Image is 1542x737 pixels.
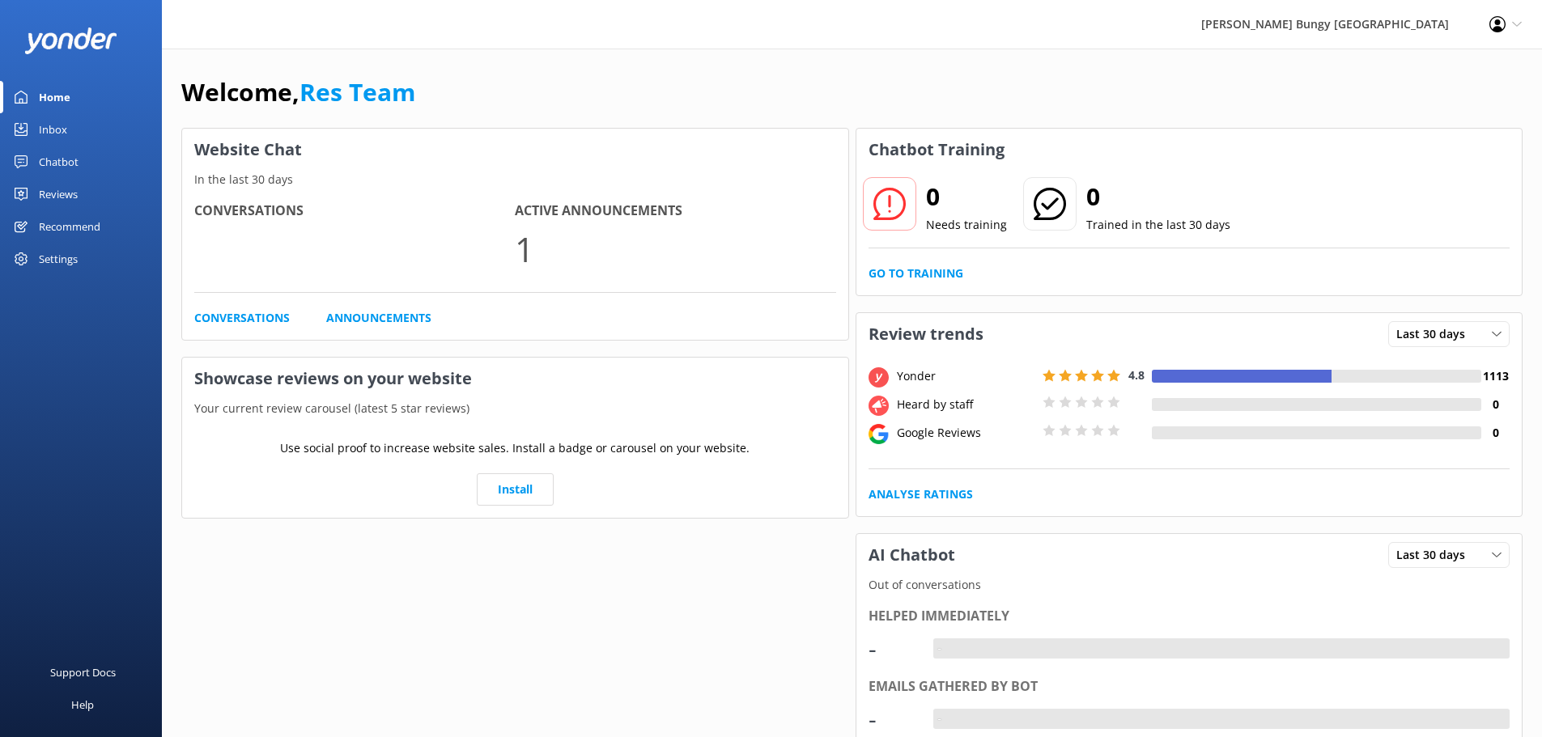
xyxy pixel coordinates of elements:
[869,606,1510,627] div: Helped immediately
[1396,546,1475,564] span: Last 30 days
[856,129,1017,171] h3: Chatbot Training
[39,146,79,178] div: Chatbot
[933,638,945,659] div: -
[280,439,750,457] p: Use social proof to increase website sales. Install a badge or carousel on your website.
[926,177,1007,216] h2: 0
[893,396,1039,413] div: Heard by staff
[182,400,848,417] p: Your current review carousel (latest 5 star reviews)
[869,265,963,282] a: Go to Training
[869,676,1510,697] div: Emails gathered by bot
[893,367,1039,385] div: Yonder
[39,81,70,113] div: Home
[1481,424,1510,442] h4: 0
[182,358,848,400] h3: Showcase reviews on your website
[926,216,1007,234] p: Needs training
[1086,216,1230,234] p: Trained in the last 30 days
[893,424,1039,442] div: Google Reviews
[326,309,431,327] a: Announcements
[299,75,415,108] a: Res Team
[477,473,554,506] a: Install
[181,73,415,112] h1: Welcome,
[869,485,973,503] a: Analyse Ratings
[1128,367,1145,383] span: 4.8
[515,222,835,276] p: 1
[515,201,835,222] h4: Active Announcements
[1481,367,1510,385] h4: 1113
[71,688,94,721] div: Help
[39,178,78,210] div: Reviews
[1481,396,1510,413] h4: 0
[933,709,945,730] div: -
[182,171,848,188] p: In the last 30 days
[50,656,116,688] div: Support Docs
[856,576,1523,594] p: Out of conversations
[24,28,117,54] img: yonder-white-logo.png
[1086,177,1230,216] h2: 0
[194,309,290,327] a: Conversations
[856,313,996,355] h3: Review trends
[856,534,967,576] h3: AI Chatbot
[1396,325,1475,343] span: Last 30 days
[39,243,78,275] div: Settings
[869,629,917,668] div: -
[39,210,100,243] div: Recommend
[194,201,515,222] h4: Conversations
[39,113,67,146] div: Inbox
[182,129,848,171] h3: Website Chat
